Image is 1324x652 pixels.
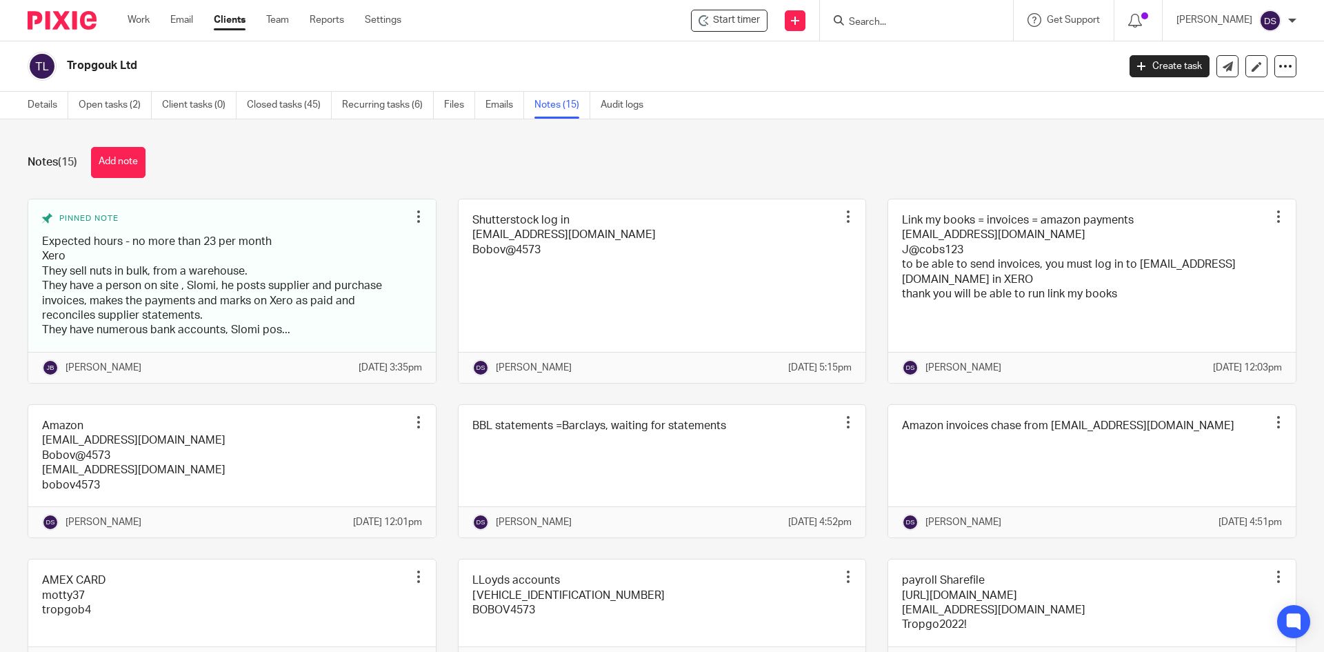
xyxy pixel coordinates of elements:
img: svg%3E [902,514,919,531]
p: [DATE] 12:01pm [353,515,422,529]
a: Client tasks (0) [162,92,237,119]
p: [PERSON_NAME] [1176,13,1252,27]
a: Reports [310,13,344,27]
span: Get Support [1047,15,1100,25]
p: [DATE] 5:15pm [788,361,852,375]
img: svg%3E [42,514,59,531]
a: Open tasks (2) [79,92,152,119]
a: Emails [485,92,524,119]
p: [PERSON_NAME] [496,361,572,375]
img: svg%3E [472,514,489,531]
img: svg%3E [902,359,919,376]
span: (15) [58,157,77,168]
img: svg%3E [1259,10,1281,32]
div: Tropgouk Ltd [691,10,768,32]
h2: Tropgouk Ltd [67,59,901,73]
a: Email [170,13,193,27]
a: Create task [1130,55,1210,77]
a: Files [444,92,475,119]
a: Details [28,92,68,119]
h1: Notes [28,155,77,170]
img: svg%3E [42,359,59,376]
a: Team [266,13,289,27]
p: [PERSON_NAME] [925,361,1001,375]
p: [DATE] 12:03pm [1213,361,1282,375]
a: Settings [365,13,401,27]
span: Start timer [713,13,760,28]
p: [DATE] 3:35pm [359,361,422,375]
p: [DATE] 4:52pm [788,515,852,529]
a: Work [128,13,150,27]
p: [DATE] 4:51pm [1218,515,1282,529]
p: [PERSON_NAME] [496,515,572,529]
a: Audit logs [601,92,654,119]
div: Pinned note [42,213,408,224]
a: Closed tasks (45) [247,92,332,119]
input: Search [847,17,972,29]
button: Add note [91,147,146,178]
img: svg%3E [472,359,489,376]
img: svg%3E [28,52,57,81]
p: [PERSON_NAME] [66,515,141,529]
a: Clients [214,13,245,27]
a: Recurring tasks (6) [342,92,434,119]
a: Notes (15) [534,92,590,119]
img: Pixie [28,11,97,30]
p: [PERSON_NAME] [925,515,1001,529]
p: [PERSON_NAME] [66,361,141,375]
